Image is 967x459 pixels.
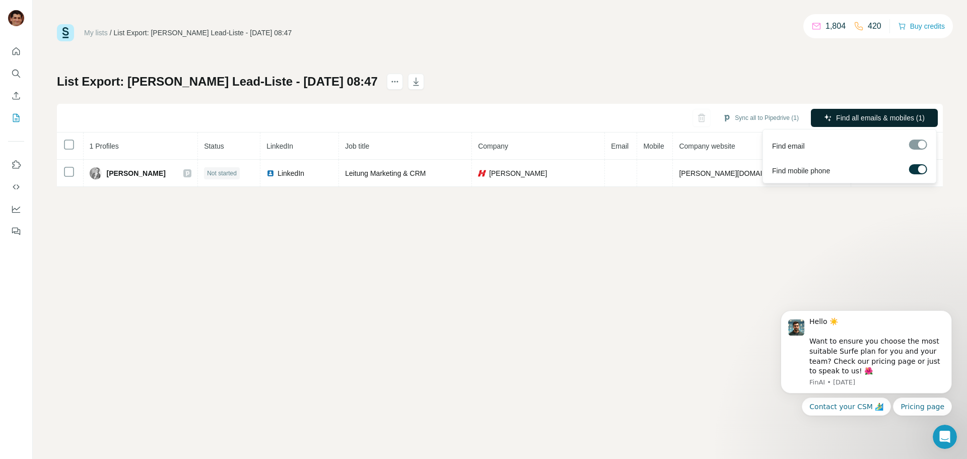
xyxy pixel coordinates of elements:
[57,74,378,90] h1: List Export: [PERSON_NAME] Lead-Liste - [DATE] 08:47
[207,169,237,178] span: Not started
[868,20,881,32] p: 420
[611,142,629,150] span: Email
[489,168,547,178] span: [PERSON_NAME]
[204,142,224,150] span: Status
[266,142,293,150] span: LinkedIn
[90,142,119,150] span: 1 Profiles
[772,141,805,151] span: Find email
[114,28,292,38] div: List Export: [PERSON_NAME] Lead-Liste - [DATE] 08:47
[8,200,24,218] button: Dashboard
[278,168,304,178] span: LinkedIn
[766,277,967,432] iframe: Intercom notifications message
[825,20,846,32] p: 1,804
[898,19,945,33] button: Buy credits
[811,109,938,127] button: Find all emails & mobiles (1)
[716,110,806,125] button: Sync all to Pipedrive (1)
[57,24,74,41] img: Surfe Logo
[478,169,486,177] img: company-logo
[8,64,24,83] button: Search
[478,142,508,150] span: Company
[110,28,112,38] li: /
[8,222,24,240] button: Feedback
[679,169,793,177] span: [PERSON_NAME][DOMAIN_NAME]
[266,169,274,177] img: LinkedIn logo
[8,87,24,105] button: Enrich CSV
[643,142,664,150] span: Mobile
[8,178,24,196] button: Use Surfe API
[933,425,957,449] iframe: Intercom live chat
[107,168,166,178] span: [PERSON_NAME]
[8,156,24,174] button: Use Surfe on LinkedIn
[345,142,369,150] span: Job title
[387,74,403,90] button: actions
[679,142,735,150] span: Company website
[345,169,426,177] span: Leitung Marketing & CRM
[836,113,925,123] span: Find all emails & mobiles (1)
[772,166,830,176] span: Find mobile phone
[8,10,24,26] img: Avatar
[84,29,108,37] a: My lists
[90,167,102,179] img: Avatar
[8,109,24,127] button: My lists
[8,42,24,60] button: Quick start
